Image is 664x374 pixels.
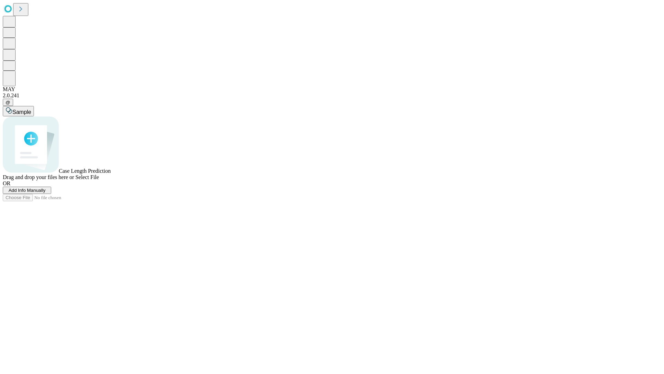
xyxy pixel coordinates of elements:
span: Add Info Manually [9,188,46,193]
button: Add Info Manually [3,187,51,194]
div: 2.0.241 [3,92,661,99]
span: OR [3,180,10,186]
button: @ [3,99,13,106]
span: Case Length Prediction [59,168,111,174]
span: Select File [75,174,99,180]
span: @ [6,100,10,105]
div: MAY [3,86,661,92]
span: Drag and drop your files here or [3,174,74,180]
button: Sample [3,106,34,116]
span: Sample [12,109,31,115]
